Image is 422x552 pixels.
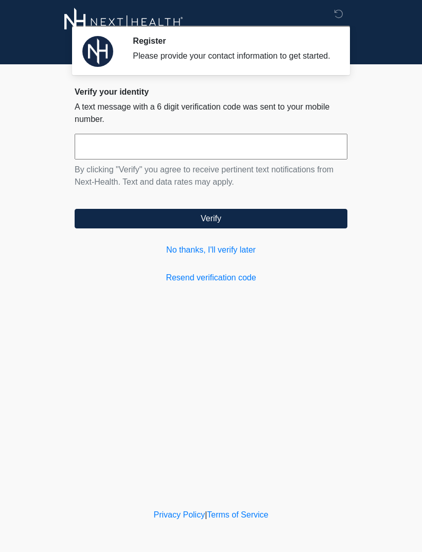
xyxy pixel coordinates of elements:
a: Resend verification code [75,272,347,284]
p: By clicking "Verify" you agree to receive pertinent text notifications from Next-Health. Text and... [75,164,347,188]
a: Privacy Policy [154,510,205,519]
img: Next-Health Logo [64,8,183,36]
img: Agent Avatar [82,36,113,67]
p: A text message with a 6 digit verification code was sent to your mobile number. [75,101,347,126]
a: | [205,510,207,519]
a: No thanks, I'll verify later [75,244,347,256]
a: Terms of Service [207,510,268,519]
div: Please provide your contact information to get started. [133,50,332,62]
h2: Verify your identity [75,87,347,97]
button: Verify [75,209,347,228]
